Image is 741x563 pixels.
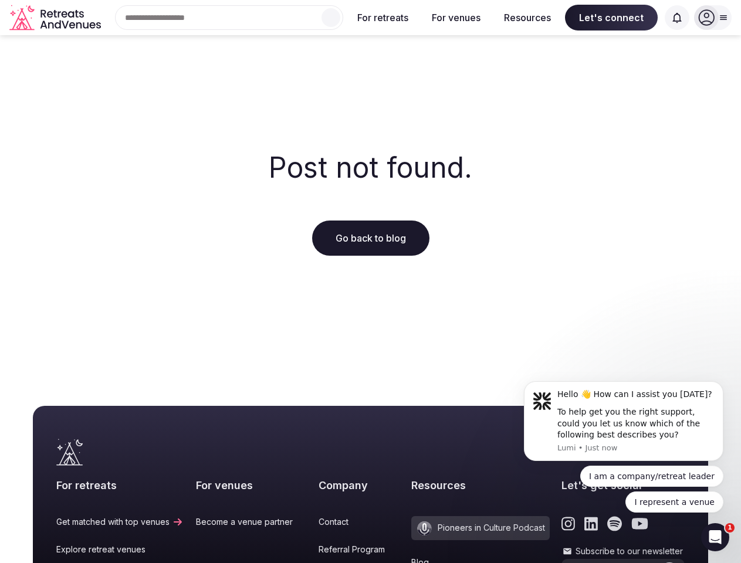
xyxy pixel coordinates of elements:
[411,516,550,540] a: Pioneers in Culture Podcast
[319,478,399,493] h2: Company
[319,544,399,555] a: Referral Program
[269,148,472,187] h2: Post not found.
[565,5,658,30] span: Let's connect
[312,221,429,256] a: Go back to blog
[56,544,184,555] a: Explore retreat venues
[701,523,729,551] iframe: Intercom live chat
[725,523,735,533] span: 1
[561,545,685,557] label: Subscribe to our newsletter
[348,5,418,30] button: For retreats
[9,5,103,31] svg: Retreats and Venues company logo
[56,478,184,493] h2: For retreats
[506,317,741,531] iframe: Intercom notifications message
[9,5,103,31] a: Visit the homepage
[319,516,399,528] a: Contact
[411,478,550,493] h2: Resources
[495,5,560,30] button: Resources
[422,5,490,30] button: For venues
[196,478,307,493] h2: For venues
[56,516,184,528] a: Get matched with top venues
[196,516,307,528] a: Become a venue partner
[56,439,83,466] a: Visit the homepage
